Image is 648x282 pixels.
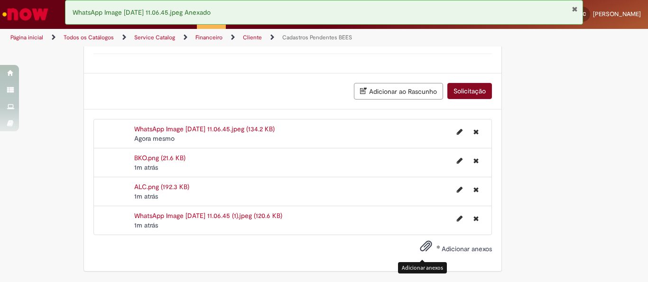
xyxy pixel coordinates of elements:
span: LC [580,11,586,17]
span: 1m atrás [134,221,158,229]
a: BKO.png (21.6 KB) [134,154,185,162]
span: 1m atrás [134,192,158,200]
span: 1m atrás [134,163,158,172]
a: Service Catalog [134,34,175,41]
a: ALC.png (192.3 KB) [134,182,189,191]
div: Adicionar anexos [398,262,447,273]
time: 01/10/2025 13:33:45 [134,221,158,229]
a: WhatsApp Image [DATE] 11.06.45.jpeg (134.2 KB) [134,125,275,133]
button: Excluir WhatsApp Image 2025-10-01 at 11.06.45.jpeg [468,124,484,139]
span: Agora mesmo [134,134,175,143]
button: Excluir WhatsApp Image 2025-10-01 at 11.06.45 (1).jpeg [468,211,484,226]
button: Editar nome de arquivo WhatsApp Image 2025-10-01 at 11.06.45 (1).jpeg [451,211,468,226]
button: Editar nome de arquivo BKO.png [451,153,468,168]
button: Fechar Notificação [572,5,578,13]
button: Editar nome de arquivo WhatsApp Image 2025-10-01 at 11.06.45.jpeg [451,124,468,139]
button: Solicitação [447,83,492,99]
a: Cliente [243,34,262,41]
time: 01/10/2025 13:35:01 [134,134,175,143]
time: 01/10/2025 13:33:46 [134,192,158,200]
a: Página inicial [10,34,43,41]
button: Excluir ALC.png [468,182,484,197]
time: 01/10/2025 13:33:47 [134,163,158,172]
button: Excluir BKO.png [468,153,484,168]
a: Todos os Catálogos [64,34,114,41]
img: ServiceNow [1,5,50,24]
span: [PERSON_NAME] [593,10,641,18]
button: Adicionar anexos [417,237,435,259]
button: Adicionar ao Rascunho [354,83,443,100]
a: Cadastros Pendentes BEES [282,34,352,41]
a: WhatsApp Image [DATE] 11.06.45 (1).jpeg (120.6 KB) [134,211,282,220]
a: Financeiro [195,34,222,41]
span: WhatsApp Image [DATE] 11.06.45.jpeg Anexado [73,8,211,17]
span: Adicionar anexos [442,245,492,253]
ul: Trilhas de página [7,29,425,46]
button: Editar nome de arquivo ALC.png [451,182,468,197]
